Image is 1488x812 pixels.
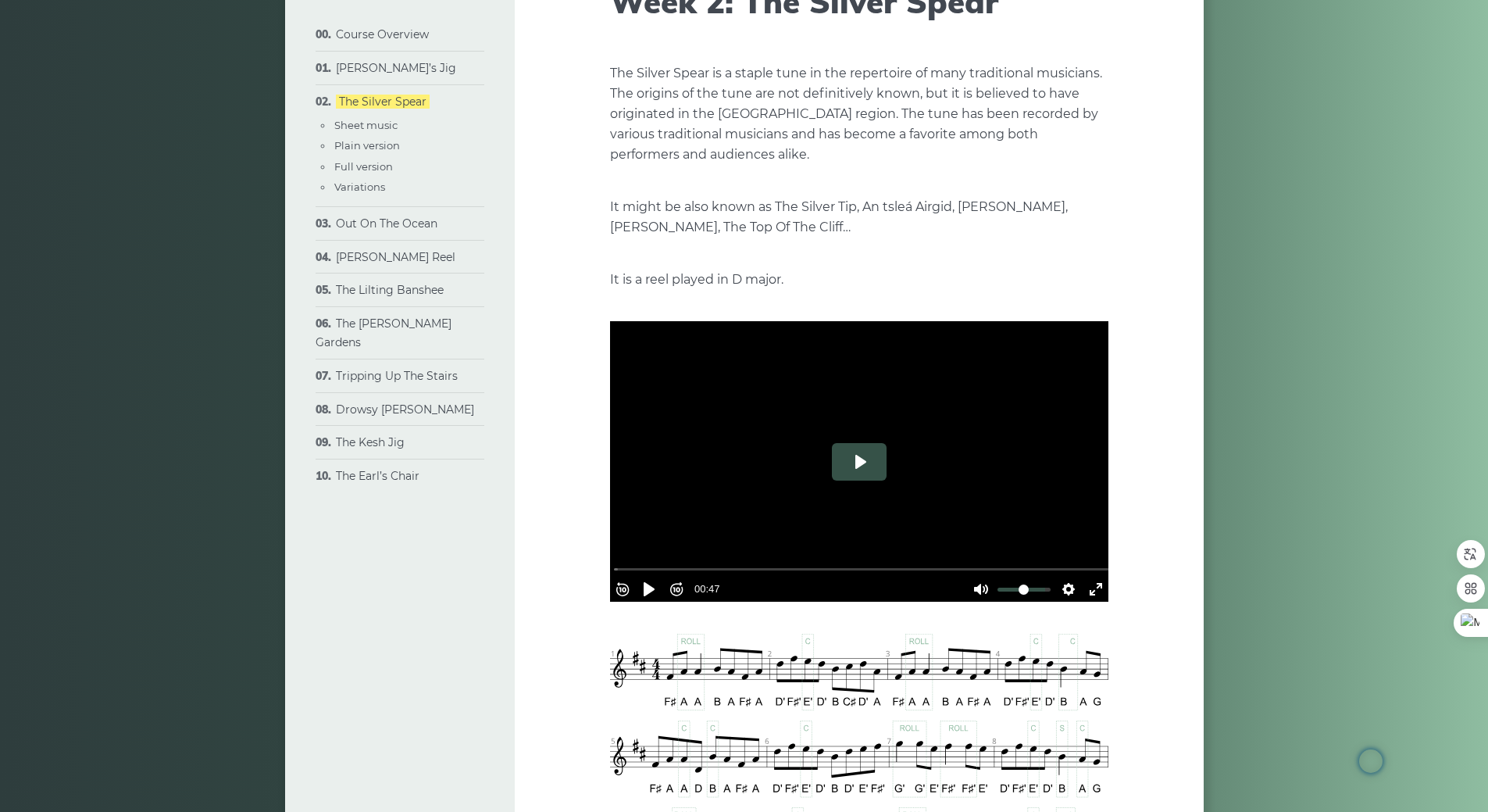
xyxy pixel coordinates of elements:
[334,139,400,152] a: Plain version
[336,283,444,297] a: The Lilting Banshee
[336,435,405,449] a: The Kesh Jig
[336,61,456,75] a: [PERSON_NAME]’s Jig
[334,160,393,173] a: Full version
[336,95,430,109] a: The Silver Spear
[334,119,398,131] a: Sheet music
[336,402,474,417] a: Drowsy [PERSON_NAME]
[316,317,451,349] a: The [PERSON_NAME] Gardens
[336,27,429,41] a: Course Overview
[334,181,385,193] a: Variations
[336,216,437,231] a: Out On The Ocean
[336,469,419,483] a: The Earl’s Chair
[610,197,1108,238] p: It might be also known as The Silver Tip, An tsleá Airgid, [PERSON_NAME], [PERSON_NAME], The Top ...
[610,63,1108,165] p: The Silver Spear is a staple tune in the repertoire of many traditional musicians. The origins of...
[336,369,458,383] a: Tripping Up The Stairs
[610,270,1108,290] p: It is a reel played in D major.
[336,250,455,264] a: [PERSON_NAME] Reel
